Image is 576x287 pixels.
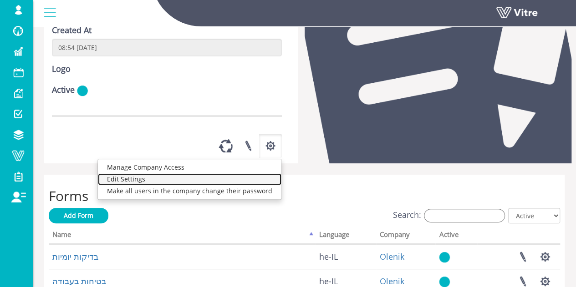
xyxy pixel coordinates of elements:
label: Logo [52,63,71,75]
th: Language [316,227,376,245]
a: Edit Settings [98,173,281,185]
a: בדיקות יומיות [52,251,98,262]
a: Olenik [380,251,404,262]
a: Make all users in the company change their password [98,185,281,197]
input: Search: [424,209,505,222]
a: Olenik [380,276,404,287]
label: Active [52,84,75,96]
span: Add Form [64,211,93,220]
th: Active [435,227,477,245]
img: yes [439,252,450,263]
h2: Forms [49,188,560,203]
th: Name: activate to sort column descending [49,227,316,245]
label: Search: [393,209,505,222]
th: Company [376,227,436,245]
label: Created At [52,25,92,36]
a: Add Form [49,208,108,223]
a: Manage Company Access [98,161,281,173]
img: yes [77,85,88,96]
td: he-IL [316,244,376,269]
a: בטיחות בעבודה [52,276,106,287]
